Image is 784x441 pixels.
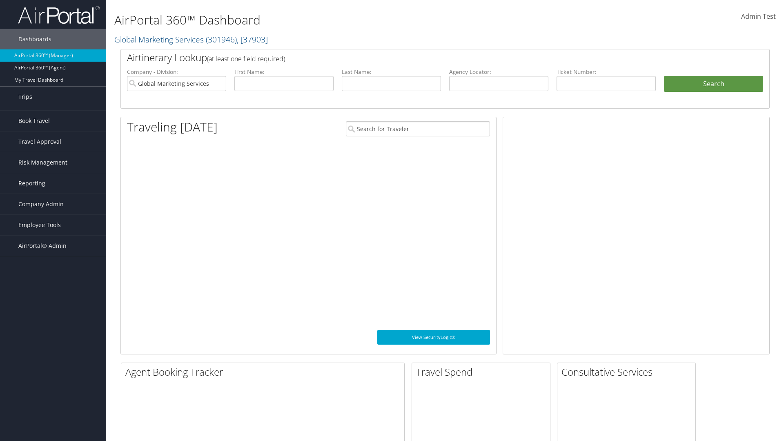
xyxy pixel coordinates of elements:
[206,34,237,45] span: ( 301946 )
[346,121,490,136] input: Search for Traveler
[416,365,550,379] h2: Travel Spend
[741,4,776,29] a: Admin Test
[127,118,218,136] h1: Traveling [DATE]
[114,34,268,45] a: Global Marketing Services
[125,365,404,379] h2: Agent Booking Tracker
[18,194,64,214] span: Company Admin
[557,68,656,76] label: Ticket Number:
[127,68,226,76] label: Company - Division:
[449,68,548,76] label: Agency Locator:
[207,54,285,63] span: (at least one field required)
[127,51,709,65] h2: Airtinerary Lookup
[741,12,776,21] span: Admin Test
[18,29,51,49] span: Dashboards
[18,152,67,173] span: Risk Management
[18,87,32,107] span: Trips
[18,215,61,235] span: Employee Tools
[561,365,695,379] h2: Consultative Services
[18,236,67,256] span: AirPortal® Admin
[114,11,555,29] h1: AirPortal 360™ Dashboard
[18,131,61,152] span: Travel Approval
[18,5,100,24] img: airportal-logo.png
[664,76,763,92] button: Search
[377,330,490,345] a: View SecurityLogic®
[342,68,441,76] label: Last Name:
[234,68,334,76] label: First Name:
[237,34,268,45] span: , [ 37903 ]
[18,111,50,131] span: Book Travel
[18,173,45,194] span: Reporting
